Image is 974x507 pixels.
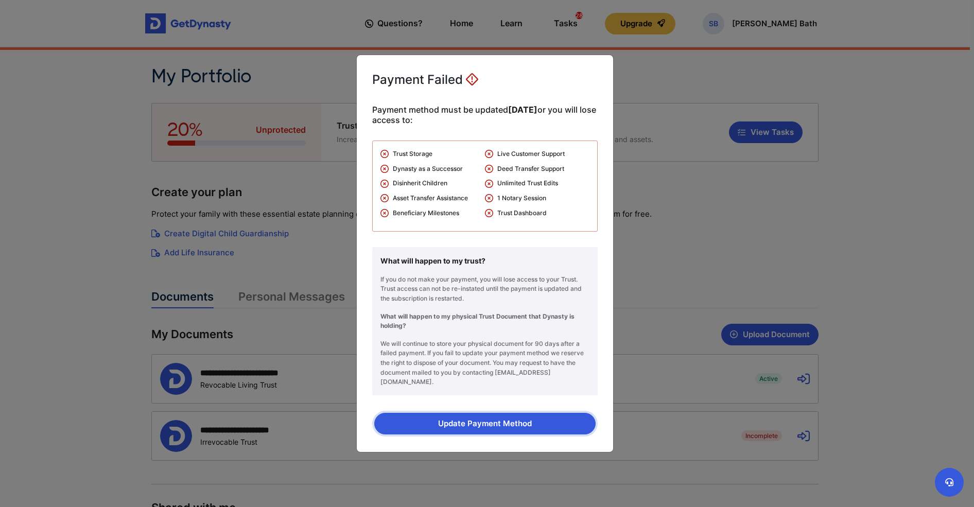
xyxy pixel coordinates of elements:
[485,149,589,164] li: Live Customer Support
[380,256,485,265] strong: What will happen to my trust?
[380,194,485,208] li: Asset Transfer Assistance
[380,275,589,304] p: If you do not make your payment, you will lose access to your Trust. Trust access can not be re-i...
[380,164,485,179] li: Dynasty as a Successor
[485,208,589,223] li: Trust Dashboard
[485,179,589,194] li: Unlimited Trust Edits
[372,71,478,89] div: Payment Failed
[380,179,485,194] li: Disinherit Children
[380,208,485,223] li: Beneficiary Milestones
[485,164,589,179] li: Deed Transfer Support
[485,194,589,208] li: 1 Notary Session
[374,413,596,434] button: Update Payment Method
[508,104,537,115] strong: [DATE]
[380,339,589,387] p: We will continue to store your physical document for 90 days after a failed payment. If you fail ...
[380,149,485,164] li: Trust Storage
[380,312,575,330] strong: What will happen to my physical Trust Document that Dynasty is holding?
[372,104,598,125] span: Payment method must be updated or you will lose access to:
